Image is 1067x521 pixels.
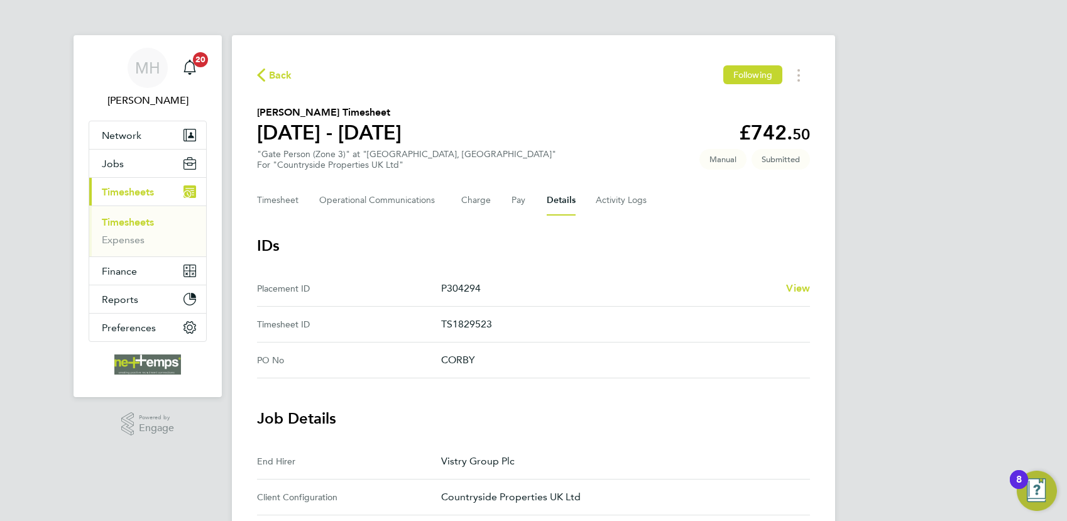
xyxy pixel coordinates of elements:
button: Charge [461,185,491,216]
div: Timesheet ID [257,317,441,332]
span: 20 [193,52,208,67]
div: End Hirer [257,454,441,469]
p: Vistry Group Plc [441,454,800,469]
span: 50 [792,125,810,143]
nav: Main navigation [74,35,222,397]
span: Timesheets [102,186,154,198]
button: Timesheets Menu [787,65,810,85]
button: Details [547,185,576,216]
p: TS1829523 [441,317,800,332]
app-decimal: £742. [739,121,810,145]
div: 8 [1016,480,1022,496]
img: net-temps-logo-retina.png [114,354,181,375]
span: Following [733,69,772,80]
p: CORBY [441,353,800,368]
span: View [786,282,810,294]
span: Finance [102,265,137,277]
button: Pay [512,185,527,216]
a: Go to home page [89,354,207,375]
span: Network [102,129,141,141]
button: Operational Communications [319,185,441,216]
span: Michael Hallam [89,93,207,108]
button: Finance [89,257,206,285]
button: Timesheets [89,178,206,206]
span: MH [135,60,160,76]
button: Open Resource Center, 8 new notifications [1017,471,1057,511]
div: Placement ID [257,281,441,296]
h3: IDs [257,236,810,256]
a: Expenses [102,234,145,246]
a: 20 [177,48,202,88]
span: Reports [102,293,138,305]
button: Network [89,121,206,149]
span: Engage [139,423,174,434]
span: This timesheet was manually created. [699,149,747,170]
span: Back [269,68,292,83]
button: Jobs [89,150,206,177]
button: Reports [89,285,206,313]
span: Powered by [139,412,174,423]
button: Preferences [89,314,206,341]
button: Activity Logs [596,185,648,216]
h1: [DATE] - [DATE] [257,120,402,145]
div: Timesheets [89,206,206,256]
span: This timesheet is Submitted. [752,149,810,170]
div: "Gate Person (Zone 3)" at "[GEOGRAPHIC_DATA], [GEOGRAPHIC_DATA]" [257,149,556,170]
a: Powered byEngage [121,412,175,436]
div: Client Configuration [257,490,441,505]
span: Preferences [102,322,156,334]
h3: Job Details [257,409,810,429]
p: Countryside Properties UK Ltd [441,490,800,505]
h2: [PERSON_NAME] Timesheet [257,105,402,120]
p: P304294 [441,281,776,296]
a: MH[PERSON_NAME] [89,48,207,108]
div: PO No [257,353,441,368]
a: Timesheets [102,216,154,228]
a: View [786,281,810,296]
button: Back [257,67,292,83]
button: Following [723,65,782,84]
div: For "Countryside Properties UK Ltd" [257,160,556,170]
button: Timesheet [257,185,299,216]
span: Jobs [102,158,124,170]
